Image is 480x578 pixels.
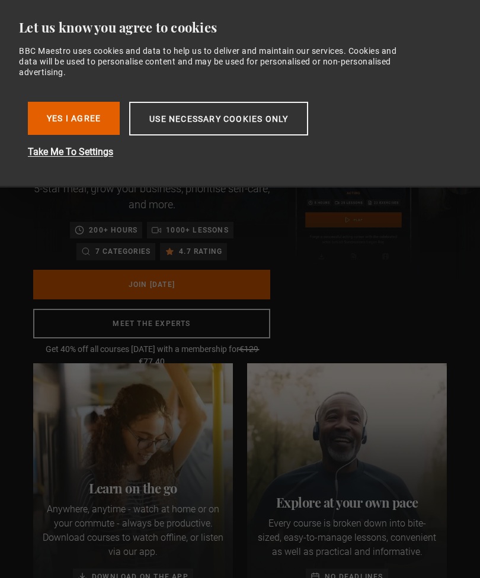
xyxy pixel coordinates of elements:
[89,224,137,236] p: 200+ hours
[28,102,120,135] button: Yes I Agree
[28,145,407,159] button: Take Me To Settings
[166,224,229,236] p: 1000+ lessons
[95,246,151,257] p: 7 categories
[19,46,408,78] div: BBC Maestro uses cookies and data to help us to deliver and maintain our services. Cookies and da...
[129,102,308,135] button: Use necessary cookies only
[33,309,270,339] a: Meet the experts
[33,343,270,368] p: Get 40% off all courses [DATE] with a membership for
[179,246,222,257] p: 4.7 rating
[19,19,452,36] div: Let us know you agree to cookies
[257,516,437,559] p: Every course is broken down into bite-sized, easy-to-manage lessons, convenient as well as practi...
[33,270,270,299] a: Join [DATE]
[239,344,258,354] span: €129
[139,357,165,366] span: €77.40
[43,502,223,559] p: Anywhere, anytime - watch at home or on your commute - always be productive. Download courses to ...
[257,493,437,512] h2: Explore at your own pace
[43,479,223,498] h2: Learn on the go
